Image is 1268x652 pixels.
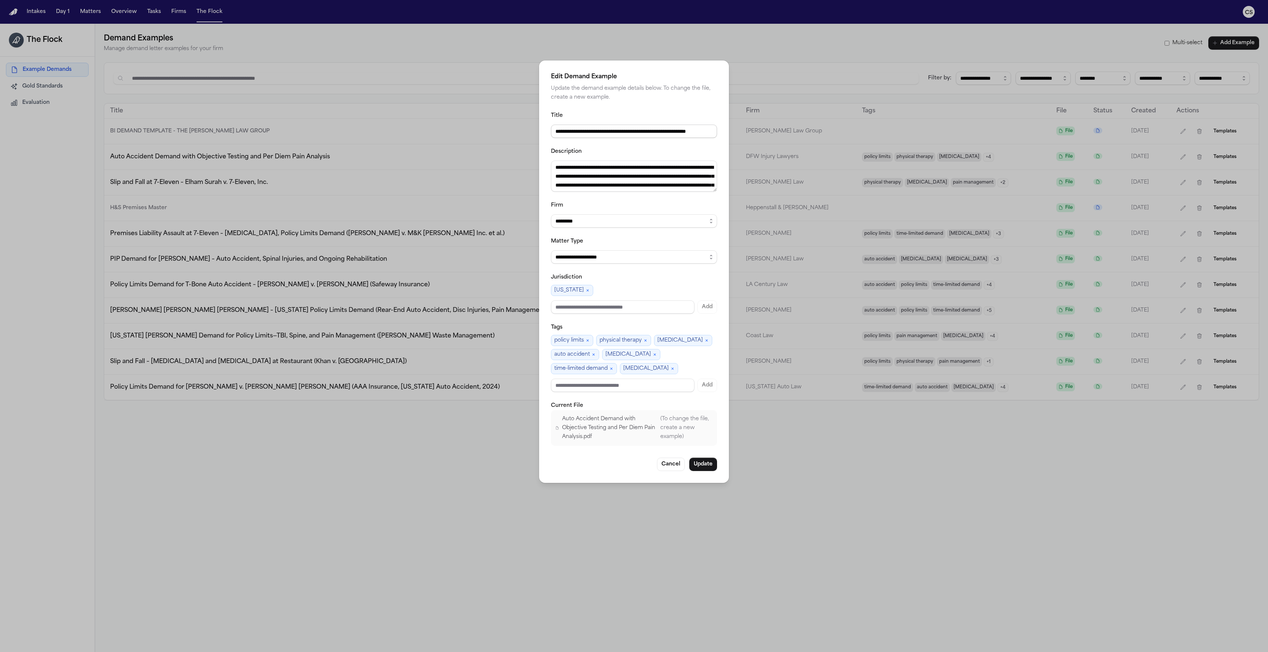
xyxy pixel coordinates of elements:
p: (To change the file, create a new example) [660,415,713,441]
h2: Edit Demand Example [551,72,717,81]
label: Matter Type [551,238,583,244]
span: [MEDICAL_DATA] [605,351,651,358]
span: auto accident [554,351,590,358]
button: Update [689,458,717,471]
span: [MEDICAL_DATA] [623,365,669,372]
button: Add [697,300,717,314]
p: Update the demand example details below. To change the file, create a new example. [551,84,717,102]
label: Firm [551,202,563,208]
button: Add [697,379,717,392]
button: Cancel [657,458,685,471]
label: Current File [551,403,583,408]
label: Title [551,113,563,118]
span: [MEDICAL_DATA] [657,337,703,344]
p: Auto Accident Demand with Objective Testing and Per Diem Pain Analysis .pdf [562,415,657,441]
label: Jurisdiction [551,274,582,280]
span: [US_STATE] [554,287,584,294]
span: time-limited demand [554,365,608,372]
label: Description [551,149,582,154]
span: physical therapy [600,337,642,344]
label: Tags [551,325,562,330]
span: policy limits [554,337,584,344]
